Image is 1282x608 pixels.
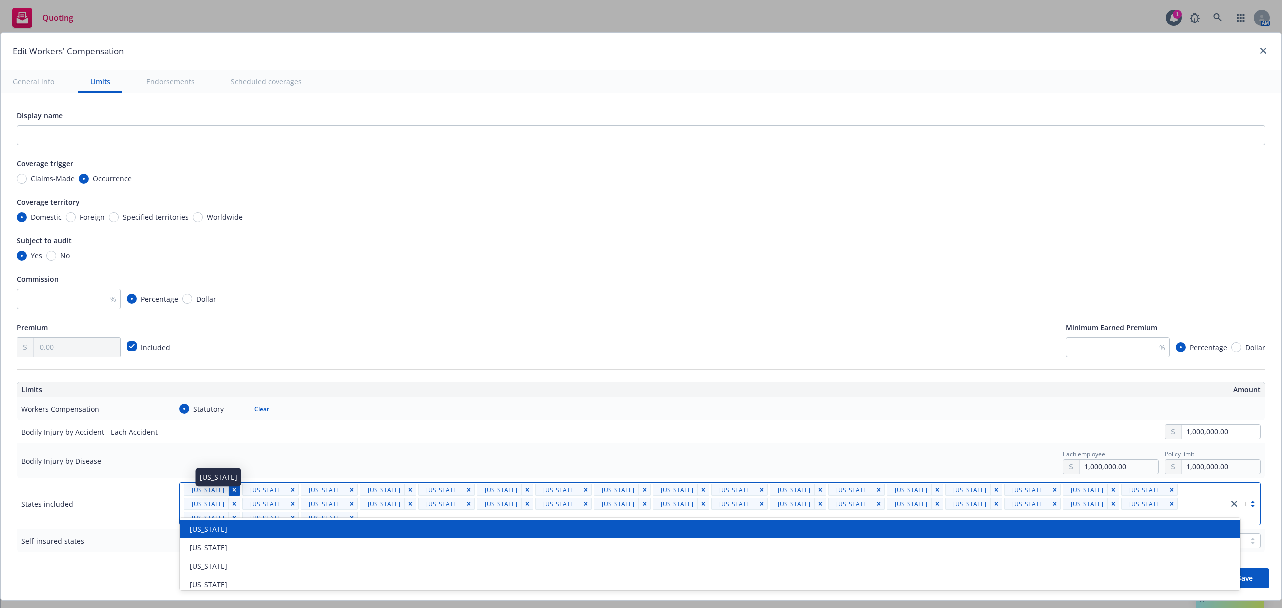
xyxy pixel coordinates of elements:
span: [US_STATE] [1008,485,1045,495]
span: Coverage territory [17,197,80,207]
div: Remove [object Object] [346,512,358,524]
button: Scheduled coverages [219,70,314,93]
input: Percentage [127,294,137,304]
span: Each employee [1063,450,1105,458]
div: Remove [object Object] [521,484,533,496]
div: Remove [object Object] [404,484,416,496]
span: [US_STATE] [836,499,869,509]
span: [US_STATE] [891,485,927,495]
div: Remove [object Object] [756,498,768,510]
input: Yes [17,251,27,261]
span: [US_STATE] [602,499,634,509]
div: Remove [object Object] [1166,498,1178,510]
span: [US_STATE] [543,485,576,495]
div: Remove [object Object] [346,498,358,510]
div: Remove [object Object] [580,484,592,496]
span: [US_STATE] [953,499,986,509]
span: [US_STATE] [715,499,752,509]
span: [US_STATE] [426,499,459,509]
div: Remove [object Object] [463,498,475,510]
div: Bodily Injury by Accident - Each Accident [21,427,158,437]
span: [US_STATE] [422,485,459,495]
span: Percentage [1190,342,1227,353]
span: [US_STATE] [661,499,693,509]
span: [US_STATE] [1071,485,1103,495]
div: Remove [object Object] [697,484,709,496]
div: Remove [object Object] [521,498,533,510]
span: [US_STATE] [368,499,400,509]
input: Claims-Made [17,174,27,184]
span: [US_STATE] [953,485,986,495]
a: close [1257,45,1269,57]
span: [US_STATE] [368,485,400,495]
span: [US_STATE] [657,485,693,495]
span: Specified territories [123,212,189,222]
input: 0.00 [34,338,120,357]
div: Remove [object Object] [1049,498,1061,510]
span: Premium [17,323,48,332]
span: Dollar [196,294,216,305]
span: [US_STATE] [426,485,459,495]
input: 0.00 [1182,425,1260,439]
span: [US_STATE] [192,485,224,495]
span: [US_STATE] [539,485,576,495]
span: [US_STATE] [422,499,459,509]
input: No [46,251,56,261]
span: Percentage [141,294,178,305]
span: [US_STATE] [836,485,869,495]
div: Remove [object Object] [990,498,1002,510]
span: [US_STATE] [309,513,342,523]
a: close [1228,498,1240,510]
span: [US_STATE] [190,542,227,553]
span: [US_STATE] [774,485,810,495]
span: [US_STATE] [895,499,927,509]
div: Bodily Injury by Disease [21,456,101,466]
span: Display name [17,111,63,120]
th: Limits [17,382,516,397]
span: [US_STATE] [543,499,576,509]
div: Remove [object Object] [1107,498,1119,510]
input: Foreign [66,212,76,222]
span: [US_STATE] [661,485,693,495]
span: [US_STATE] [832,485,869,495]
div: Remove [object Object] [873,498,885,510]
span: Subject to audit [17,236,72,245]
input: Specified territories [109,212,119,222]
span: [US_STATE] [949,499,986,509]
span: Occurrence [93,173,132,184]
span: [US_STATE] [190,524,227,534]
span: [US_STATE] [598,499,634,509]
input: Statutory [179,404,189,414]
input: Percentage [1176,342,1186,352]
span: Claims-Made [31,173,75,184]
div: Remove [object Object] [1107,484,1119,496]
span: [US_STATE] [364,499,400,509]
button: Save [1221,568,1269,588]
div: Remove [object Object] [638,484,651,496]
input: Dollar [1231,342,1241,352]
span: % [110,294,116,305]
span: [US_STATE] [657,499,693,509]
span: [US_STATE] [832,499,869,509]
span: [US_STATE] [309,485,342,495]
span: [US_STATE] [188,499,224,509]
span: Dollar [1245,342,1265,353]
span: [US_STATE] [778,499,810,509]
span: Domestic [31,212,62,222]
span: [US_STATE] [481,499,517,509]
span: [US_STATE] [305,499,342,509]
span: Included [141,343,170,352]
div: Remove [object Object] [1049,484,1061,496]
input: Domestic [17,212,27,222]
span: [US_STATE] [305,513,342,523]
div: Remove [object Object] [756,484,768,496]
span: [US_STATE] [364,485,400,495]
span: [US_STATE] [1067,485,1103,495]
div: Remove [object Object] [814,484,826,496]
div: States included [21,499,73,509]
th: Amount [654,382,1265,397]
span: [US_STATE] [1067,499,1103,509]
span: Coverage trigger [17,159,73,168]
div: Remove [object Object] [346,484,358,496]
span: [US_STATE] [895,485,927,495]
